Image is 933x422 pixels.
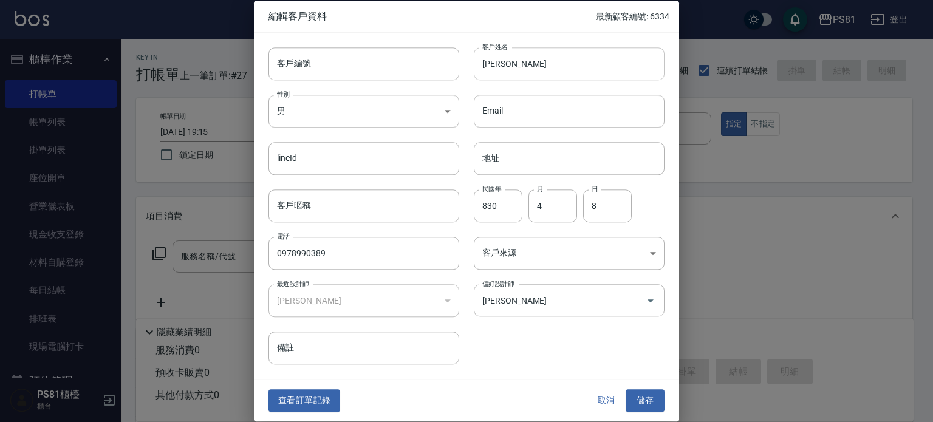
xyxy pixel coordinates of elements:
span: 編輯客戶資料 [268,10,596,22]
button: 取消 [587,390,626,412]
label: 月 [537,184,543,193]
div: [PERSON_NAME] [268,284,459,317]
label: 性別 [277,89,290,98]
label: 最近設計師 [277,279,309,288]
button: Open [641,291,660,310]
div: 男 [268,95,459,128]
p: 最新顧客編號: 6334 [596,10,669,23]
label: 民國年 [482,184,501,193]
label: 電話 [277,231,290,240]
label: 日 [592,184,598,193]
button: 儲存 [626,390,665,412]
button: 查看訂單記錄 [268,390,340,412]
label: 客戶姓名 [482,42,508,51]
label: 偏好設計師 [482,279,514,288]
